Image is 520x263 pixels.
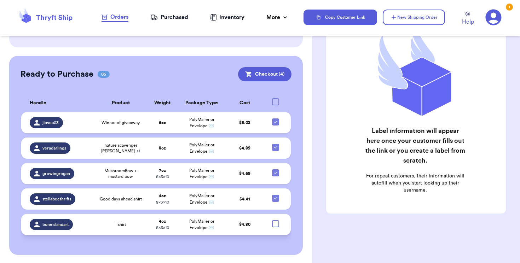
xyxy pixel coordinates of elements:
span: $ 4.89 [239,146,250,150]
button: Copy Customer Link [304,10,377,25]
th: Product [94,94,147,112]
span: PolyMailer or Envelope ✉️ [189,219,214,230]
span: veradarlings [42,145,66,151]
span: $ 5.02 [239,121,250,125]
span: Help [462,18,474,26]
a: 1 [485,9,502,25]
span: Tshirt [116,222,126,227]
span: boneislandart [42,222,69,227]
span: Handle [30,99,46,107]
th: Package Type [178,94,225,112]
span: PolyMailer or Envelope ✉️ [189,143,214,153]
th: Cost [225,94,265,112]
strong: 6 oz [159,121,166,125]
span: nature scavenger [PERSON_NAME] [99,142,143,154]
span: stellabeethrifts [42,196,71,202]
span: PolyMailer or Envelope ✉️ [189,194,214,204]
span: 8 x 3 x 10 [156,226,169,230]
h2: Ready to Purchase [21,69,93,80]
span: growingregan [42,171,70,176]
span: + 1 [136,149,140,153]
span: 8 x 3 x 10 [156,175,169,179]
span: PolyMailer or Envelope ✉️ [189,117,214,128]
span: PolyMailer or Envelope ✉️ [189,168,214,179]
span: $ 4.41 [239,197,250,201]
button: New Shipping Order [383,10,445,25]
h2: Label information will appear here once your customer fills out the link or you create a label fr... [365,126,465,165]
a: Inventory [210,13,244,22]
span: 8 x 3 x 10 [156,200,169,204]
span: $ 4.69 [239,171,250,176]
strong: 4 oz [159,219,166,223]
strong: 8 oz [159,146,166,150]
span: Good days ahead shirt [100,196,142,202]
strong: 7 oz [159,168,166,173]
a: Purchased [150,13,188,22]
a: Help [462,12,474,26]
div: More [266,13,289,22]
span: MushroomBow + mustard bow [99,168,143,179]
div: Orders [102,13,128,21]
p: For repeat customers, their information will autofill when you start looking up their username. [365,173,465,194]
strong: 4 oz [159,194,166,198]
a: Orders [102,13,128,22]
button: Checkout (4) [238,67,291,81]
div: 1 [506,4,513,11]
span: jlovea03 [42,120,59,125]
span: Winner of giveaway [102,120,140,125]
span: 05 [98,71,110,78]
span: $ 4.80 [239,222,250,227]
th: Weight [147,94,178,112]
